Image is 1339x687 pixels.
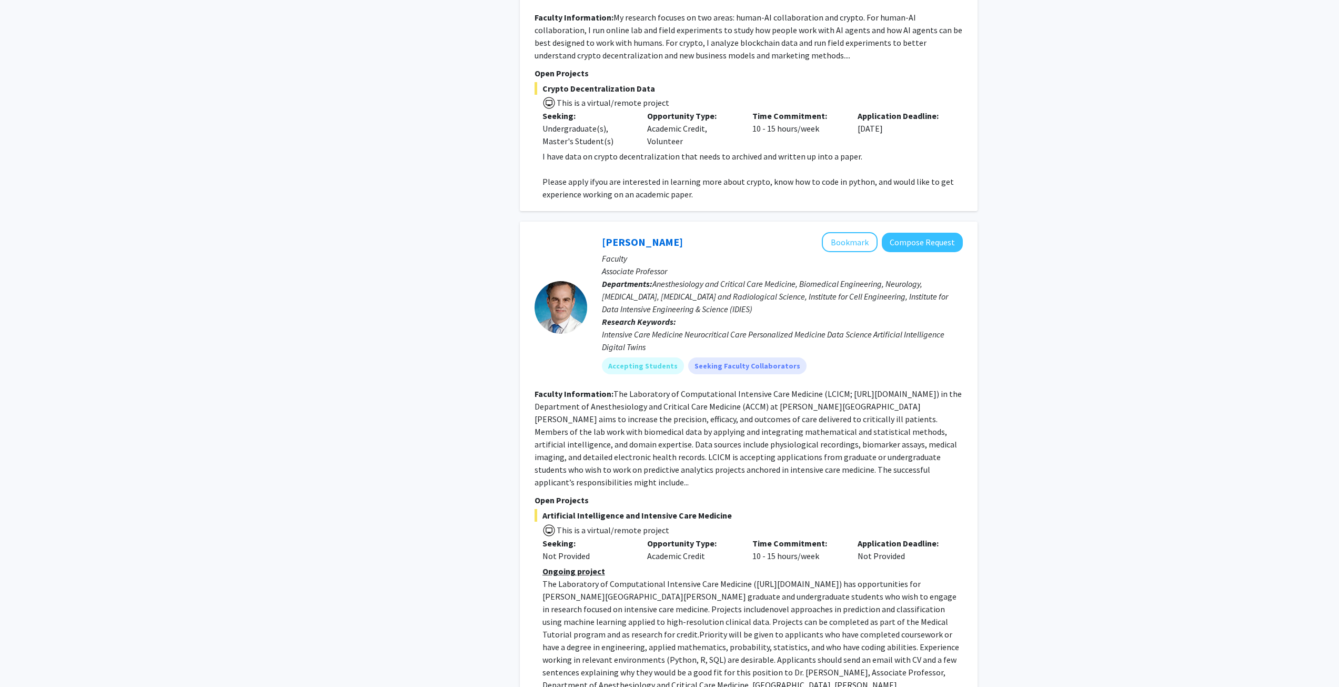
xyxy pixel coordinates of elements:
p: Application Deadline: [858,109,947,122]
p: Seeking: [542,537,632,550]
p: Open Projects [535,494,963,506]
p: Please apply if [542,175,963,201]
div: Not Provided [850,537,955,562]
span: you are interested in learning more about crypto, know how to code in python, and would like to g... [542,176,954,200]
div: Academic Credit [639,537,744,562]
p: Application Deadline: [858,537,947,550]
div: 10 - 15 hours/week [744,537,850,562]
p: Open Projects [535,67,963,79]
span: ) has opportunities for [PERSON_NAME][GEOGRAPHIC_DATA][PERSON_NAME] graduate and undergraduate st... [542,579,957,614]
mat-chip: Accepting Students [602,357,684,374]
p: Time Commitment: [752,537,842,550]
b: Research Keywords: [602,316,676,327]
span: Anesthesiology and Critical Care Medicine, Biomedical Engineering, Neurology, [MEDICAL_DATA], [ME... [602,278,948,314]
div: Not Provided [542,550,632,562]
b: Faculty Information: [535,12,613,23]
p: Faculty [602,252,963,265]
p: Seeking: [542,109,632,122]
span: This is a virtual/remote project [556,97,669,108]
div: 10 - 15 hours/week [744,109,850,147]
div: Undergraduate(s), Master's Student(s) [542,122,632,147]
span: novel approaches in prediction and classification using machine learning applied to high-resoluti... [542,604,948,640]
mat-chip: Seeking Faculty Collaborators [688,357,807,374]
button: Compose Request to Robert Stevens [882,233,963,252]
button: Add Robert Stevens to Bookmarks [822,232,878,252]
div: [DATE] [850,109,955,147]
fg-read-more: The Laboratory of Computational Intensive Care Medicine (LCICM; [URL][DOMAIN_NAME]) in the Depart... [535,389,962,487]
span: I have data on crypto decentralization that needs to archived and written up into a paper. [542,151,862,162]
b: Departments: [602,278,652,289]
span: The Laboratory of Computational Intensive Care Medicine ( [542,579,757,589]
p: Opportunity Type: [647,109,737,122]
span: Crypto Decentralization Data [535,82,963,95]
iframe: Chat [8,640,45,679]
b: Faculty Information: [535,389,613,399]
div: Intensive Care Medicine Neurocritical Care Personalized Medicine Data Science Artificial Intellig... [602,328,963,353]
u: Ongoing project [542,566,605,576]
div: Academic Credit, Volunteer [639,109,744,147]
a: [PERSON_NAME] [602,235,683,248]
span: Artificial Intelligence and Intensive Care Medicine [535,509,963,522]
fg-read-more: My research focuses on two areas: human-AI collaboration and crypto. For human-AI collaboration, ... [535,12,962,61]
p: Time Commitment: [752,109,842,122]
p: Associate Professor [602,265,963,277]
span: This is a virtual/remote project [556,525,669,535]
p: Opportunity Type: [647,537,737,550]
